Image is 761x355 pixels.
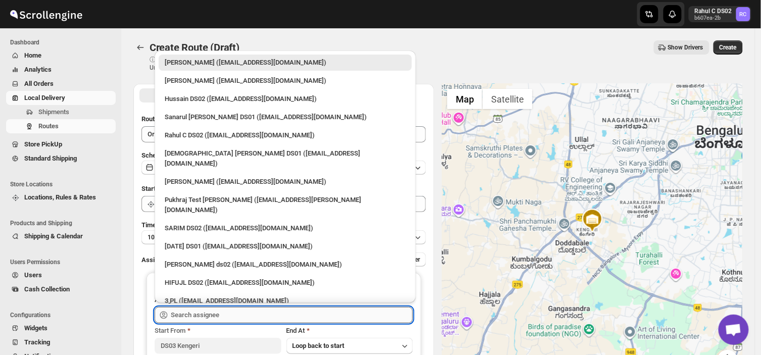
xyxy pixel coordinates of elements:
span: Rahul C DS02 [736,7,750,21]
button: Widgets [6,321,116,335]
span: Local Delivery [24,94,65,102]
button: Shipments [6,105,116,119]
p: b607ea-2b [695,15,732,21]
span: Products and Shipping [10,219,116,227]
span: Tracking [24,338,50,346]
input: Search assignee [171,307,413,323]
p: ⓘ Shipments can also be added from Shipments menu Unrouted tab [150,56,309,72]
li: Rahul C DS02 (rahul.chopra@home-run.co) [155,125,416,143]
li: Rashidul ds02 (vaseno4694@minduls.com) [155,255,416,273]
span: Cash Collection [24,285,70,293]
span: Loop back to start [293,342,345,349]
button: Home [6,48,116,63]
div: [DATE] DS01 ([EMAIL_ADDRESS][DOMAIN_NAME]) [165,241,406,251]
button: Cash Collection [6,282,116,296]
button: Create [714,40,743,55]
span: 10 minutes [148,233,178,241]
span: Assign to [141,256,169,264]
div: 1 [740,147,760,168]
span: Time Per Stop [141,221,182,229]
li: Hussain DS02 (jarav60351@abatido.com) [155,89,416,107]
li: Rahul Chopra (pukhraj@home-run.co) [155,55,416,71]
button: Shipping & Calendar [6,229,116,243]
span: Standard Shipping [24,155,77,162]
div: [PERSON_NAME] ([EMAIL_ADDRESS][DOMAIN_NAME]) [165,76,406,86]
button: Show Drivers [654,40,709,55]
button: Users [6,268,116,282]
span: Shipments [38,108,69,116]
div: HIFUJL DS02 ([EMAIL_ADDRESS][DOMAIN_NAME]) [165,278,406,288]
div: [PERSON_NAME] ds02 ([EMAIL_ADDRESS][DOMAIN_NAME]) [165,260,406,270]
button: 10 minutes [141,230,426,244]
button: Show street map [447,89,483,109]
li: HIFUJL DS02 (cepali9173@intady.com) [155,273,416,291]
button: Loop back to start [287,338,413,354]
li: Pukhraj Test Grewal (lesogip197@pariag.com) [155,190,416,218]
span: Create [720,43,737,52]
span: Analytics [24,66,52,73]
div: Sanarul [PERSON_NAME] DS01 ([EMAIL_ADDRESS][DOMAIN_NAME]) [165,112,406,122]
span: Shipping & Calendar [24,232,83,240]
button: All Orders [6,77,116,91]
input: Eg: Bengaluru Route [141,126,426,142]
li: Vikas Rathod (lolegiy458@nalwan.com) [155,172,416,190]
div: SARIM DS02 ([EMAIL_ADDRESS][DOMAIN_NAME]) [165,223,406,233]
span: Configurations [10,311,116,319]
span: Show Drivers [668,43,703,52]
button: All Route Options [139,88,283,103]
li: Sanarul Haque DS01 (fefifag638@adosnan.com) [155,107,416,125]
li: Islam Laskar DS01 (vixib74172@ikowat.com) [155,143,416,172]
button: Routes [133,40,148,55]
span: Dashboard [10,38,116,46]
button: [DATE]|[DATE] [141,161,426,175]
span: Route Name [141,115,177,123]
span: All Orders [24,80,54,87]
li: Raja DS01 (gasecig398@owlny.com) [155,236,416,255]
span: Locations, Rules & Rates [24,193,96,201]
div: [PERSON_NAME] ([EMAIL_ADDRESS][DOMAIN_NAME]) [165,177,406,187]
img: ScrollEngine [8,2,84,27]
div: Rahul C DS02 ([EMAIL_ADDRESS][DOMAIN_NAME]) [165,130,406,140]
div: Hussain DS02 ([EMAIL_ADDRESS][DOMAIN_NAME]) [165,94,406,104]
button: Tracking [6,335,116,349]
div: Pukhraj Test [PERSON_NAME] ([EMAIL_ADDRESS][PERSON_NAME][DOMAIN_NAME]) [165,195,406,215]
div: [DEMOGRAPHIC_DATA] [PERSON_NAME] DS01 ([EMAIL_ADDRESS][DOMAIN_NAME]) [165,148,406,169]
li: 3 PL (hello@home-run.co) [155,291,416,309]
span: Home [24,52,41,59]
span: Widgets [24,324,47,332]
span: Routes [38,122,59,130]
span: Create Route (Draft) [150,41,240,54]
button: Locations, Rules & Rates [6,190,116,205]
span: Store Locations [10,180,116,188]
text: RC [740,11,747,18]
span: Scheduled for [141,151,182,159]
button: Routes [6,119,116,133]
button: Analytics [6,63,116,77]
p: Rahul C DS02 [695,7,732,15]
div: End At [287,326,413,336]
span: Users [24,271,42,279]
li: SARIM DS02 (xititor414@owlny.com) [155,218,416,236]
span: Store PickUp [24,140,62,148]
span: Start From [155,327,185,334]
div: Open chat [719,315,749,345]
div: [PERSON_NAME] ([EMAIL_ADDRESS][DOMAIN_NAME]) [165,58,406,68]
button: User menu [689,6,751,22]
span: Start Location (Warehouse) [141,185,221,192]
li: Mujakkir Benguli (voweh79617@daypey.com) [155,71,416,89]
div: 3 PL ([EMAIL_ADDRESS][DOMAIN_NAME]) [165,296,406,306]
button: Show satellite imagery [483,89,533,109]
span: Users Permissions [10,258,116,266]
